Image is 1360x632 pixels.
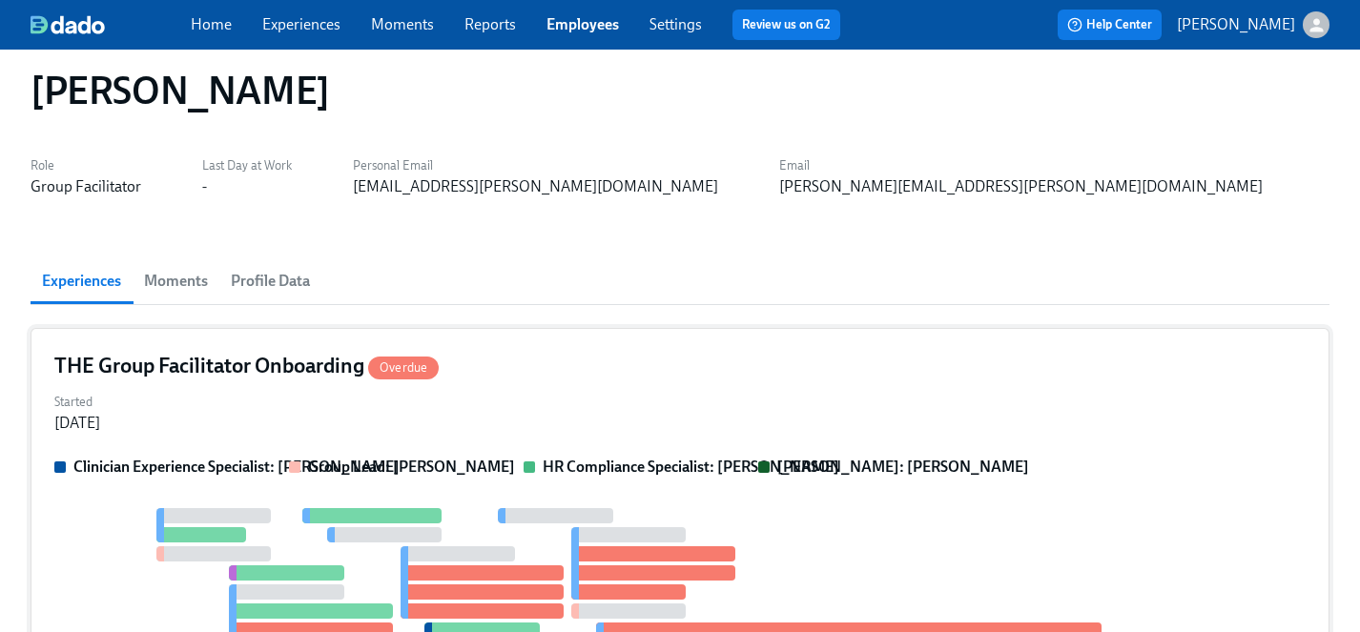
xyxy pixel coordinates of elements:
span: Profile Data [231,268,310,295]
button: [PERSON_NAME] [1177,11,1329,38]
div: [PERSON_NAME][EMAIL_ADDRESS][PERSON_NAME][DOMAIN_NAME] [779,176,1263,197]
img: dado [31,15,105,34]
h1: [PERSON_NAME] [31,68,330,113]
span: Overdue [368,360,439,375]
div: [EMAIL_ADDRESS][PERSON_NAME][DOMAIN_NAME] [353,176,718,197]
a: dado [31,15,191,34]
a: Experiences [262,15,340,33]
strong: HR Compliance Specialist: [PERSON_NAME] [543,458,839,476]
a: Review us on G2 [742,15,831,34]
button: Review us on G2 [732,10,840,40]
strong: [PERSON_NAME]: [PERSON_NAME] [777,458,1029,476]
button: Help Center [1058,10,1162,40]
label: Started [54,392,100,413]
label: Personal Email [353,155,718,176]
strong: Group Lead: [PERSON_NAME] [308,458,515,476]
p: [PERSON_NAME] [1177,14,1295,35]
span: Moments [144,268,208,295]
a: Reports [464,15,516,33]
strong: Clinician Experience Specialist: [PERSON_NAME] [73,458,400,476]
a: Home [191,15,232,33]
label: Email [779,155,1263,176]
div: [DATE] [54,413,100,434]
h4: THE Group Facilitator Onboarding [54,352,439,380]
label: Role [31,155,141,176]
div: - [202,176,207,197]
span: Experiences [42,268,121,295]
a: Settings [649,15,702,33]
div: Group Facilitator [31,176,141,197]
a: Employees [546,15,619,33]
label: Last Day at Work [202,155,292,176]
a: Moments [371,15,434,33]
span: Help Center [1067,15,1152,34]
